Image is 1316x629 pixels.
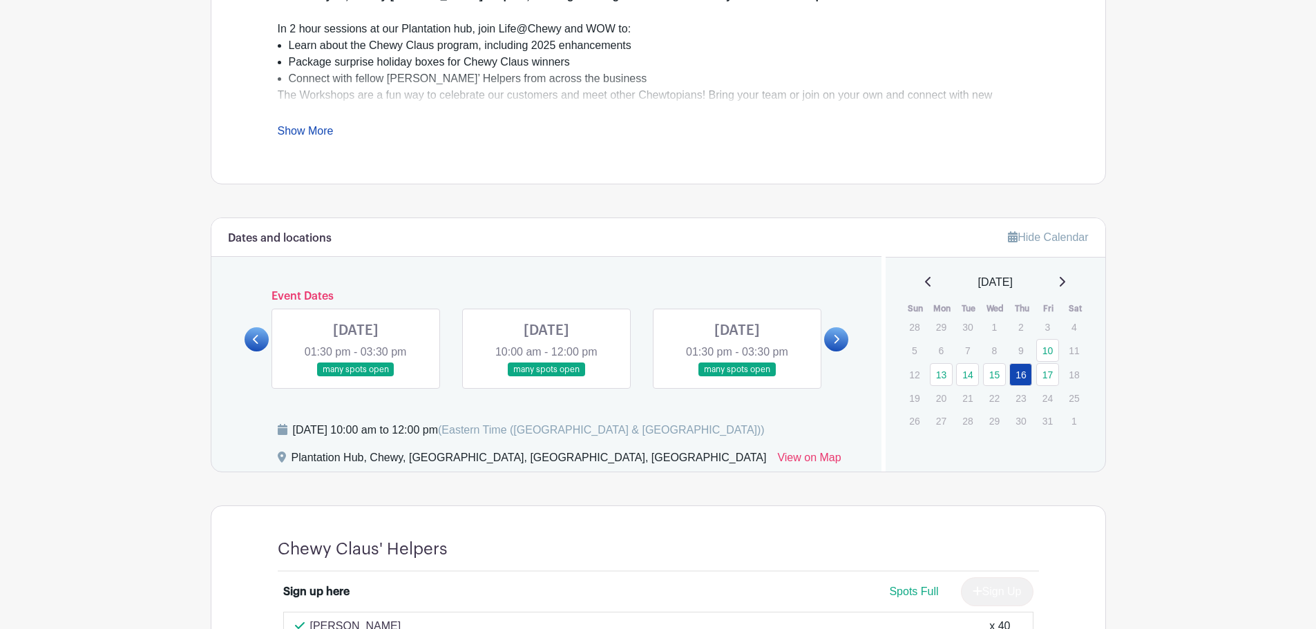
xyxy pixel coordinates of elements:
div: In 2 hour sessions at our Plantation hub, join Life@Chewy and WOW to: [278,21,1039,37]
li: Connect with fellow [PERSON_NAME]’ Helpers from across the business [289,70,1039,87]
p: 28 [956,410,979,432]
div: Sign up here [283,583,350,600]
p: 21 [956,387,979,409]
th: Mon [929,302,956,316]
p: 6 [930,340,953,361]
p: 23 [1009,387,1032,409]
p: 1 [1062,410,1085,432]
h6: Dates and locations [228,232,332,245]
span: (Eastern Time ([GEOGRAPHIC_DATA] & [GEOGRAPHIC_DATA])) [438,424,765,436]
th: Sun [902,302,929,316]
p: 3 [1036,316,1059,338]
p: 1 [983,316,1006,338]
h4: Chewy Claus' Helpers [278,539,448,559]
th: Sat [1062,302,1089,316]
th: Wed [982,302,1009,316]
span: Spots Full [889,586,938,597]
p: 19 [903,387,926,409]
li: Package surprise holiday boxes for Chewy Claus winners [289,54,1039,70]
div: Plantation Hub, Chewy, [GEOGRAPHIC_DATA], [GEOGRAPHIC_DATA], [GEOGRAPHIC_DATA] [292,449,767,472]
th: Tue [955,302,982,316]
p: 26 [903,410,926,432]
div: [DATE] 10:00 am to 12:00 pm [293,422,765,438]
a: 13 [930,363,953,386]
p: 11 [1062,340,1085,361]
p: 20 [930,387,953,409]
th: Fri [1036,302,1062,316]
p: 12 [903,364,926,385]
a: 16 [1009,363,1032,386]
p: 22 [983,387,1006,409]
span: [DATE] [978,274,1013,291]
a: Hide Calendar [1008,231,1088,243]
p: 2 [1009,316,1032,338]
a: 15 [983,363,1006,386]
p: 18 [1062,364,1085,385]
a: Show More [278,125,334,142]
p: 24 [1036,387,1059,409]
div: The Workshops are a fun way to celebrate our customers and meet other Chewtopians! Bring your tea... [278,87,1039,203]
h6: Event Dates [269,290,825,303]
p: 7 [956,340,979,361]
p: 30 [956,316,979,338]
p: 9 [1009,340,1032,361]
a: 10 [1036,339,1059,362]
p: 30 [1009,410,1032,432]
a: 14 [956,363,979,386]
p: 28 [903,316,926,338]
p: 27 [930,410,953,432]
p: 4 [1062,316,1085,338]
p: 29 [930,316,953,338]
p: 5 [903,340,926,361]
p: 29 [983,410,1006,432]
a: View on Map [777,449,841,472]
th: Thu [1009,302,1036,316]
p: 8 [983,340,1006,361]
p: 31 [1036,410,1059,432]
li: Learn about the Chewy Claus program, including 2025 enhancements [289,37,1039,54]
a: 17 [1036,363,1059,386]
p: 25 [1062,387,1085,409]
